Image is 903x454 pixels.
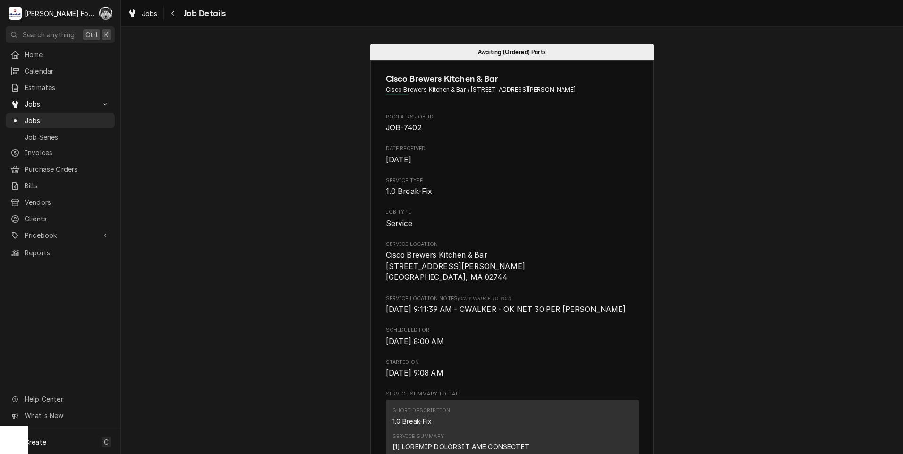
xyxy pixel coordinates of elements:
[6,245,115,261] a: Reports
[85,30,98,40] span: Ctrl
[386,145,639,165] div: Date Received
[386,337,444,346] span: [DATE] 8:00 AM
[6,113,115,128] a: Jobs
[370,44,654,60] div: Status
[166,6,181,21] button: Navigate back
[386,219,413,228] span: Service
[181,7,226,20] span: Job Details
[6,178,115,193] a: Bills
[6,80,115,95] a: Estimates
[25,394,109,404] span: Help Center
[386,250,639,283] span: Service Location
[386,123,422,132] span: JOB-7402
[104,437,109,447] span: C
[386,209,639,216] span: Job Type
[25,148,110,158] span: Invoices
[25,83,110,92] span: Estimates
[9,7,22,20] div: M
[25,66,110,76] span: Calendar
[25,50,110,59] span: Home
[6,227,115,243] a: Go to Pricebook
[6,194,115,210] a: Vendors
[386,295,639,315] div: [object Object]
[6,96,115,112] a: Go to Jobs
[386,186,639,197] span: Service Type
[99,7,112,20] div: C(
[99,7,112,20] div: Chris Murphy (103)'s Avatar
[6,408,115,423] a: Go to What's New
[23,30,75,40] span: Search anything
[392,416,432,426] div: 1.0 Break-Fix
[386,327,639,347] div: Scheduled For
[386,155,412,164] span: [DATE]
[386,73,639,85] span: Name
[6,161,115,177] a: Purchase Orders
[386,304,639,315] span: [object Object]
[25,8,94,18] div: [PERSON_NAME] Food Equipment Service
[386,305,626,314] span: [DATE] 9:11:39 AM - CWALKER - OK NET 30 PER [PERSON_NAME]
[9,7,22,20] div: Marshall Food Equipment Service's Avatar
[25,116,110,126] span: Jobs
[6,211,115,227] a: Clients
[386,327,639,334] span: Scheduled For
[104,30,109,40] span: K
[142,8,158,18] span: Jobs
[386,113,639,134] div: Roopairs Job ID
[6,26,115,43] button: Search anythingCtrlK
[25,181,110,191] span: Bills
[478,49,546,55] span: Awaiting (Ordered) Parts
[6,63,115,79] a: Calendar
[25,438,46,446] span: Create
[386,177,639,197] div: Service Type
[386,145,639,152] span: Date Received
[124,6,162,21] a: Jobs
[386,122,639,134] span: Roopairs Job ID
[25,214,110,224] span: Clients
[386,369,443,378] span: [DATE] 9:08 AM
[386,154,639,166] span: Date Received
[386,368,639,379] span: Started On
[25,132,110,142] span: Job Series
[386,295,639,303] span: Service Location Notes
[25,164,110,174] span: Purchase Orders
[6,129,115,145] a: Job Series
[386,359,639,379] div: Started On
[392,407,451,414] div: Short Description
[386,241,639,283] div: Service Location
[386,336,639,347] span: Scheduled For
[386,359,639,366] span: Started On
[386,209,639,229] div: Job Type
[386,187,433,196] span: 1.0 Break-Fix
[25,197,110,207] span: Vendors
[386,113,639,121] span: Roopairs Job ID
[386,251,526,282] span: Cisco Brewers Kitchen & Bar [STREET_ADDRESS][PERSON_NAME] [GEOGRAPHIC_DATA], MA 02744
[386,177,639,185] span: Service Type
[6,47,115,62] a: Home
[25,411,109,420] span: What's New
[386,218,639,229] span: Job Type
[458,296,511,301] span: (Only Visible to You)
[386,241,639,248] span: Service Location
[392,433,444,440] div: Service Summary
[6,391,115,407] a: Go to Help Center
[25,230,96,240] span: Pricebook
[386,85,639,94] span: Address
[25,248,110,258] span: Reports
[386,390,639,398] span: Service Summary To Date
[386,73,639,101] div: Client Information
[6,145,115,160] a: Invoices
[25,99,96,109] span: Jobs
